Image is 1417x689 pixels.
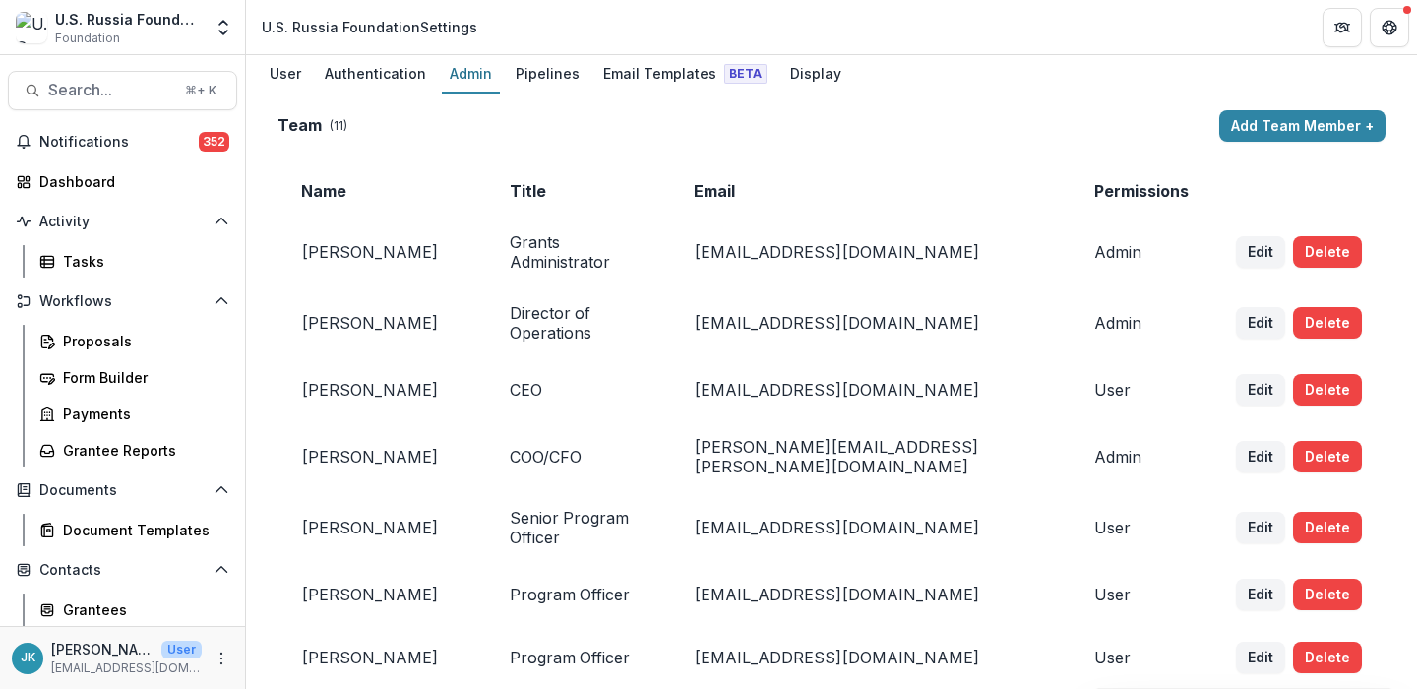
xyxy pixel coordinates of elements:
div: ⌘ + K [181,80,220,101]
a: Grantees [31,594,237,626]
div: Tasks [63,251,221,272]
img: U.S. Russia Foundation [16,12,47,43]
td: [PERSON_NAME] [277,358,486,421]
span: Documents [39,482,206,499]
p: User [161,641,202,658]
div: Grantees [63,599,221,620]
button: Edit [1236,441,1285,472]
p: ( 11 ) [330,117,347,135]
button: Open entity switcher [210,8,237,47]
a: Admin [442,55,500,94]
td: Email [670,165,1071,217]
td: Admin [1071,287,1212,358]
div: Pipelines [508,59,587,88]
a: Proposals [31,325,237,357]
div: U.S. Russia Foundation [55,9,202,30]
td: COO/CFO [486,421,670,492]
td: [PERSON_NAME] [277,626,486,689]
button: Delete [1293,441,1362,472]
p: [PERSON_NAME] [51,639,154,659]
button: Edit [1236,236,1285,268]
td: Grants Administrator [486,217,670,287]
a: Email Templates Beta [595,55,774,94]
td: [EMAIL_ADDRESS][DOMAIN_NAME] [670,626,1071,689]
span: Workflows [39,293,206,310]
span: Contacts [39,562,206,579]
td: [PERSON_NAME] [277,492,486,563]
button: Open Activity [8,206,237,237]
button: Add Team Member + [1219,110,1386,142]
nav: breadcrumb [254,13,485,41]
button: Edit [1236,512,1285,543]
div: User [262,59,309,88]
p: [EMAIL_ADDRESS][DOMAIN_NAME] [51,659,202,677]
td: [EMAIL_ADDRESS][DOMAIN_NAME] [670,563,1071,626]
td: Permissions [1071,165,1212,217]
button: Open Documents [8,474,237,506]
td: [PERSON_NAME][EMAIL_ADDRESS][PERSON_NAME][DOMAIN_NAME] [670,421,1071,492]
button: Edit [1236,307,1285,339]
div: Grantee Reports [63,440,221,461]
span: 352 [199,132,229,152]
button: Partners [1323,8,1362,47]
td: Senior Program Officer [486,492,670,563]
a: User [262,55,309,94]
a: Dashboard [8,165,237,198]
button: Open Contacts [8,554,237,586]
td: User [1071,358,1212,421]
a: Document Templates [31,514,237,546]
td: Admin [1071,421,1212,492]
button: More [210,647,233,670]
td: Program Officer [486,563,670,626]
button: Delete [1293,307,1362,339]
button: Delete [1293,642,1362,673]
td: Name [277,165,486,217]
td: User [1071,563,1212,626]
div: Form Builder [63,367,221,388]
div: Jemile Kelderman [21,652,35,664]
td: [EMAIL_ADDRESS][DOMAIN_NAME] [670,492,1071,563]
button: Search... [8,71,237,110]
button: Edit [1236,642,1285,673]
button: Edit [1236,579,1285,610]
button: Delete [1293,374,1362,406]
td: [PERSON_NAME] [277,217,486,287]
a: Pipelines [508,55,587,94]
td: Program Officer [486,626,670,689]
span: Beta [724,64,767,84]
div: Payments [63,404,221,424]
div: U.S. Russia Foundation Settings [262,17,477,37]
td: [EMAIL_ADDRESS][DOMAIN_NAME] [670,217,1071,287]
span: Notifications [39,134,199,151]
td: User [1071,492,1212,563]
div: Document Templates [63,520,221,540]
td: Admin [1071,217,1212,287]
a: Grantee Reports [31,434,237,467]
a: Authentication [317,55,434,94]
a: Payments [31,398,237,430]
div: Admin [442,59,500,88]
div: Display [782,59,849,88]
a: Display [782,55,849,94]
td: [PERSON_NAME] [277,421,486,492]
a: Tasks [31,245,237,278]
button: Delete [1293,512,1362,543]
div: Authentication [317,59,434,88]
button: Delete [1293,236,1362,268]
div: Dashboard [39,171,221,192]
a: Form Builder [31,361,237,394]
td: [PERSON_NAME] [277,287,486,358]
td: [EMAIL_ADDRESS][DOMAIN_NAME] [670,287,1071,358]
td: [EMAIL_ADDRESS][DOMAIN_NAME] [670,358,1071,421]
span: Search... [48,81,173,99]
button: Open Workflows [8,285,237,317]
td: Director of Operations [486,287,670,358]
span: Activity [39,214,206,230]
span: Foundation [55,30,120,47]
button: Get Help [1370,8,1409,47]
button: Edit [1236,374,1285,406]
td: User [1071,626,1212,689]
div: Proposals [63,331,221,351]
div: Email Templates [595,59,774,88]
button: Notifications352 [8,126,237,157]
